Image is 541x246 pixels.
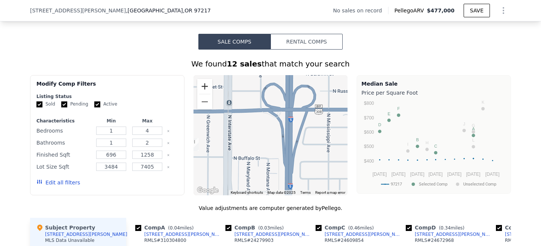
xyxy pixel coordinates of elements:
[325,231,403,237] div: [STREET_ADDRESS][PERSON_NAME]
[391,182,402,187] text: 97217
[361,98,506,192] svg: A chart.
[61,101,67,107] input: Pending
[434,144,437,148] text: C
[364,115,374,121] text: $700
[419,182,447,187] text: Selected Comp
[36,101,42,107] input: Sold
[183,8,211,14] span: , OR 97217
[372,172,387,177] text: [DATE]
[195,186,220,195] img: Google
[270,34,343,50] button: Rental Comps
[195,186,220,195] a: Open this area in Google Maps (opens a new window)
[167,154,170,157] button: Clear
[364,144,374,149] text: $500
[361,88,506,98] div: Price per Square Foot
[378,122,381,127] text: D
[94,101,100,107] input: Active
[225,224,287,231] div: Comp B
[94,101,117,107] label: Active
[415,237,454,243] div: RMLS # 24672968
[333,7,388,14] div: No sales on record
[255,225,287,231] span: ( miles)
[441,225,451,231] span: 0.34
[227,59,262,68] strong: 12 sales
[36,137,92,148] div: Bathrooms
[426,140,429,145] text: H
[95,118,128,124] div: Min
[45,231,127,237] div: [STREET_ADDRESS][PERSON_NAME]
[407,142,408,146] text: I
[36,94,178,100] div: Listing Status
[428,172,443,177] text: [DATE]
[436,225,467,231] span: ( miles)
[315,190,345,195] a: Report a map error
[36,161,92,172] div: Lot Size Sqft
[364,158,374,164] text: $400
[36,118,92,124] div: Characteristics
[416,137,419,142] text: B
[472,138,475,142] text: L
[350,225,360,231] span: 0.46
[345,225,377,231] span: ( miles)
[406,224,467,231] div: Comp D
[197,94,212,109] button: Zoom out
[447,172,462,177] text: [DATE]
[388,112,390,116] text: E
[30,7,126,14] span: [STREET_ADDRESS][PERSON_NAME]
[316,224,377,231] div: Comp C
[482,100,485,104] text: K
[30,204,511,212] div: Value adjustments are computer generated by Pellego .
[131,118,164,124] div: Max
[190,138,199,151] div: 7218 N Concord Ave
[198,34,270,50] button: Sale Comps
[30,59,511,69] div: We found that match your search
[167,166,170,169] button: Clear
[126,7,211,14] span: , [GEOGRAPHIC_DATA]
[316,231,403,237] a: [STREET_ADDRESS][PERSON_NAME]
[61,101,88,107] label: Pending
[197,79,212,94] button: Zoom in
[391,172,406,177] text: [DATE]
[144,237,186,243] div: RMLS # 310304800
[45,237,95,243] div: MLS Data Unavailable
[427,8,455,14] span: $477,000
[472,127,475,131] text: A
[394,7,427,14] span: Pellego ARV
[300,190,311,195] a: Terms (opens in new tab)
[234,231,313,237] div: [STREET_ADDRESS][PERSON_NAME]
[36,101,55,107] label: Sold
[231,190,263,195] button: Keyboard shortcuts
[485,172,500,177] text: [DATE]
[36,80,178,94] div: Modify Comp Filters
[364,101,374,106] text: $800
[325,237,364,243] div: RMLS # 24609854
[167,142,170,145] button: Clear
[463,122,465,126] text: J
[135,224,196,231] div: Comp A
[234,237,274,243] div: RMLS # 24279903
[144,231,222,237] div: [STREET_ADDRESS][PERSON_NAME]
[170,225,180,231] span: 0.04
[415,231,493,237] div: [STREET_ADDRESS][PERSON_NAME]
[225,231,313,237] a: [STREET_ADDRESS][PERSON_NAME]
[466,172,481,177] text: [DATE]
[463,182,496,187] text: Unselected Comp
[410,172,425,177] text: [DATE]
[135,231,222,237] a: [STREET_ADDRESS][PERSON_NAME]
[36,179,80,186] button: Edit all filters
[464,4,490,17] button: SAVE
[397,106,400,111] text: F
[364,130,374,135] text: $600
[472,123,475,128] text: G
[36,224,95,231] div: Subject Property
[406,231,493,237] a: [STREET_ADDRESS][PERSON_NAME]
[165,225,196,231] span: ( miles)
[167,130,170,133] button: Clear
[36,149,92,160] div: Finished Sqft
[496,3,511,18] button: Show Options
[267,190,296,195] span: Map data ©2025
[36,125,92,136] div: Bedrooms
[260,225,270,231] span: 0.03
[361,80,506,88] div: Median Sale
